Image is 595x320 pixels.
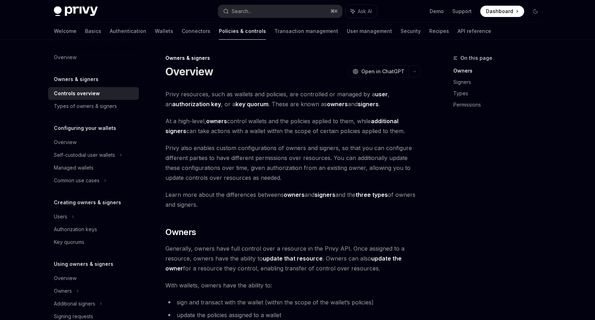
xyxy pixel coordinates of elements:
a: Welcome [54,23,76,40]
a: Demo [430,8,444,15]
a: three types [356,191,388,199]
a: authorization key [172,101,221,108]
span: On this page [460,54,492,62]
span: ⌘ K [330,8,338,14]
strong: three types [356,191,388,198]
strong: signers [314,191,335,198]
div: Additional signers [54,299,95,308]
a: Overview [48,51,139,64]
a: Owners [453,65,547,76]
strong: owners [206,118,227,125]
span: At a high-level, control wallets and the policies applied to them, while can take actions with a ... [165,116,421,136]
a: Types of owners & signers [48,100,139,113]
div: Self-custodial user wallets [54,151,115,159]
h5: Creating owners & signers [54,198,121,207]
a: Permissions [453,99,547,110]
a: Authentication [110,23,146,40]
span: sign and transact with the wallet (within the scope of the wallet’s policies) [177,299,374,306]
a: Transaction management [274,23,338,40]
strong: signers [358,101,379,108]
button: Search...⌘K [218,5,342,18]
span: Ask AI [358,8,372,15]
a: Support [452,8,472,15]
span: Privy also enables custom configurations of owners and signers, so that you can configure differe... [165,143,421,183]
div: Overview [54,138,76,147]
div: Authorization keys [54,225,97,234]
span: Owners [165,227,196,238]
a: key quorum [236,101,268,108]
h1: Overview [165,65,213,78]
a: Controls overview [48,87,139,100]
span: Generally, owners have full control over a resource in the Privy API. Once assigned to a resource... [165,244,421,273]
a: Overview [48,272,139,285]
div: Key quorums [54,238,84,246]
strong: owners [327,101,348,108]
a: API reference [458,23,491,40]
a: Dashboard [480,6,524,17]
a: Key quorums [48,236,139,248]
a: User management [347,23,392,40]
button: Open in ChatGPT [348,65,409,78]
strong: owners [284,191,305,198]
span: update the policies assigned to a wallet [177,312,281,319]
span: Dashboard [486,8,513,15]
span: Privy resources, such as wallets and policies, are controlled or managed by a , an , or a . These... [165,89,421,109]
span: With wallets, owners have the ability to: [165,280,421,290]
a: Managed wallets [48,161,139,174]
button: Toggle dark mode [530,6,541,17]
button: Ask AI [346,5,377,18]
div: Types of owners & signers [54,102,117,110]
div: Owners [54,287,72,295]
div: Users [54,212,67,221]
h5: Using owners & signers [54,260,113,268]
div: Controls overview [54,89,100,98]
a: user [375,91,388,98]
a: Overview [48,136,139,149]
a: Security [401,23,421,40]
a: owners [284,191,305,199]
a: Types [453,88,547,99]
a: Policies & controls [219,23,266,40]
div: Managed wallets [54,164,93,172]
span: Open in ChatGPT [361,68,404,75]
img: dark logo [54,6,98,16]
span: Learn more about the differences betweens and and the of owners and signers. [165,190,421,210]
a: signers [314,191,335,199]
a: Authorization keys [48,223,139,236]
div: Owners & signers [165,55,421,62]
strong: update that resource [263,255,323,262]
div: Overview [54,53,76,62]
div: Overview [54,274,76,282]
div: Common use cases [54,176,100,185]
a: Basics [85,23,101,40]
a: Recipes [429,23,449,40]
h5: Configuring your wallets [54,124,116,132]
div: Search... [232,7,251,16]
h5: Owners & signers [54,75,98,84]
a: Wallets [155,23,173,40]
a: Connectors [182,23,210,40]
a: Signers [453,76,547,88]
